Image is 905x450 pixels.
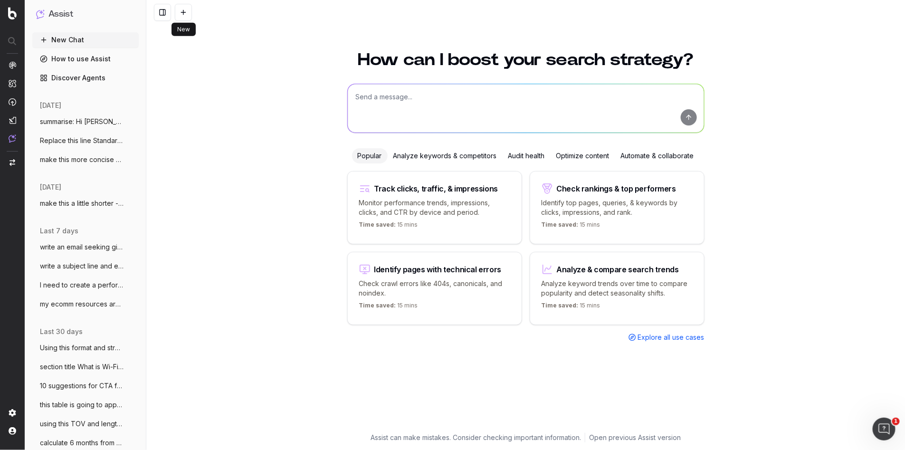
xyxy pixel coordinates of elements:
span: section title What is Wi-Fi 7? Wi-Fi 7 ( [40,362,124,372]
button: New Chat [32,32,139,48]
img: Switch project [10,159,15,166]
img: Analytics [9,61,16,69]
span: summarise: Hi [PERSON_NAME], Interesting feedba [40,117,124,126]
p: Assist can make mistakes. Consider checking important information. [371,433,581,442]
button: make this more concise and clear: Hi Mar [32,152,139,167]
p: 15 mins [542,302,600,313]
img: Studio [9,116,16,124]
span: Time saved: [542,221,579,228]
button: summarise: Hi [PERSON_NAME], Interesting feedba [32,114,139,129]
span: [DATE] [40,101,61,110]
p: Identify top pages, queries, & keywords by clicks, impressions, and rank. [542,198,693,217]
div: Analyze keywords & competitors [388,148,503,163]
button: section title What is Wi-Fi 7? Wi-Fi 7 ( [32,359,139,374]
span: last 30 days [40,327,83,336]
button: this table is going to appear on a [PERSON_NAME] [32,397,139,412]
p: 15 mins [542,221,600,232]
img: My account [9,427,16,435]
img: Activation [9,98,16,106]
button: using this TOV and length: Cold snap? No [32,416,139,431]
span: 1 [892,418,900,425]
span: last 7 days [40,226,78,236]
span: Using this format and structure and tone [40,343,124,353]
span: Time saved: [359,221,396,228]
h1: How can I boost your search strategy? [347,51,705,68]
p: Check crawl errors like 404s, canonicals, and noindex. [359,279,510,298]
button: my ecomm resources are thin. for big eve [32,297,139,312]
img: Assist [36,10,45,19]
button: Replace this line Standard delivery is a [32,133,139,148]
div: Track clicks, traffic, & impressions [374,185,498,192]
img: Botify logo [8,7,17,19]
p: New [177,26,190,33]
button: make this a little shorter - Before brin [32,196,139,211]
button: write a subject line and email to our se [32,259,139,274]
span: calculate 6 months from [DATE] [40,438,124,448]
button: Assist [36,8,135,21]
p: 15 mins [359,302,418,313]
span: Replace this line Standard delivery is a [40,136,124,145]
div: Automate & collaborate [615,148,700,163]
p: Analyze keyword trends over time to compare popularity and detect seasonality shifts. [542,279,693,298]
img: Intelligence [9,79,16,87]
img: Setting [9,409,16,417]
span: write a subject line and email to our se [40,261,124,271]
span: I need to create a performance review sc [40,280,124,290]
div: Analyze & compare search trends [557,266,679,273]
div: Popular [352,148,388,163]
span: Time saved: [542,302,579,309]
a: Open previous Assist version [589,433,681,442]
button: 10 suggestions for CTA for link to windo [32,378,139,393]
span: this table is going to appear on a [PERSON_NAME] [40,400,124,410]
p: Monitor performance trends, impressions, clicks, and CTR by device and period. [359,198,510,217]
span: make this a little shorter - Before brin [40,199,124,208]
div: Audit health [503,148,551,163]
a: How to use Assist [32,51,139,67]
button: write an email seeking giodance from HR: [32,239,139,255]
div: Identify pages with technical errors [374,266,502,273]
span: [DATE] [40,182,61,192]
span: make this more concise and clear: Hi Mar [40,155,124,164]
a: Explore all use cases [629,333,705,342]
span: Time saved: [359,302,396,309]
div: Check rankings & top performers [557,185,676,192]
img: Assist [9,134,16,143]
span: using this TOV and length: Cold snap? No [40,419,124,429]
button: Using this format and structure and tone [32,340,139,355]
iframe: Intercom live chat [873,418,895,440]
a: Discover Agents [32,70,139,86]
p: 15 mins [359,221,418,232]
span: Explore all use cases [638,333,705,342]
span: write an email seeking giodance from HR: [40,242,124,252]
span: 10 suggestions for CTA for link to windo [40,381,124,391]
button: I need to create a performance review sc [32,278,139,293]
div: Optimize content [551,148,615,163]
span: my ecomm resources are thin. for big eve [40,299,124,309]
h1: Assist [48,8,73,21]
